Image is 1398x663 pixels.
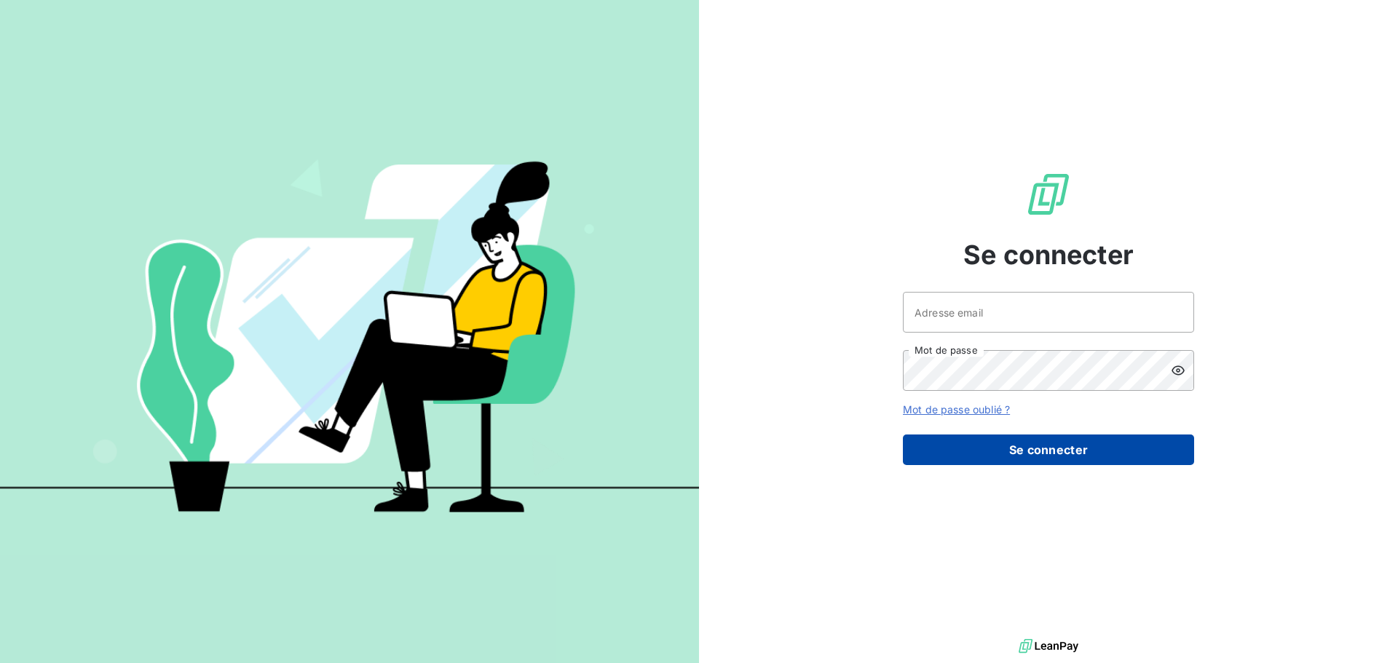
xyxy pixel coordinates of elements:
[1025,171,1072,218] img: Logo LeanPay
[903,292,1194,333] input: placeholder
[903,434,1194,465] button: Se connecter
[963,235,1134,274] span: Se connecter
[903,403,1010,416] a: Mot de passe oublié ?
[1019,635,1078,657] img: logo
